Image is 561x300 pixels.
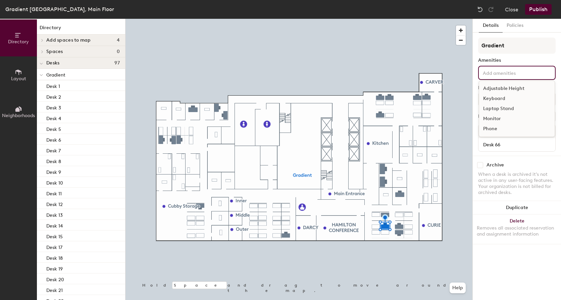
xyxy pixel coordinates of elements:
[117,49,120,54] span: 0
[487,162,504,168] div: Archive
[479,104,555,114] div: Laptop Stand
[503,19,527,33] button: Policies
[488,6,494,13] img: Redo
[46,38,91,43] span: Add spaces to map
[46,253,63,261] p: Desk 18
[5,5,114,13] div: Gradient [GEOGRAPHIC_DATA], Main Floor
[46,178,63,186] p: Desk 10
[46,114,61,121] p: Desk 4
[478,93,556,105] button: Assigned
[505,4,518,15] button: Close
[46,264,63,272] p: Desk 19
[46,221,63,229] p: Desk 14
[479,19,503,33] button: Details
[477,225,557,237] div: Removes all associated reservation and assignment information
[481,68,542,77] input: Add amenities
[46,210,63,218] p: Desk 13
[46,49,63,54] span: Spaces
[450,283,466,293] button: Help
[46,167,61,175] p: Desk 9
[478,114,491,119] div: Desks
[478,171,556,196] div: When a desk is archived it's not active in any user-facing features. Your organization is not bil...
[114,60,120,66] span: 97
[8,39,29,45] span: Directory
[46,200,63,207] p: Desk 12
[46,243,62,250] p: Desk 17
[46,146,61,154] p: Desk 7
[46,275,64,283] p: Desk 20
[46,157,61,164] p: Desk 8
[46,232,63,240] p: Desk 15
[479,124,555,134] div: Phone
[117,38,120,43] span: 4
[477,6,483,13] img: Undo
[2,113,35,118] span: Neighborhoods
[473,201,561,214] button: Duplicate
[525,4,552,15] button: Publish
[46,82,60,89] p: Desk 1
[46,135,61,143] p: Desk 6
[480,140,554,149] input: Unnamed desk
[46,103,61,111] p: Desk 3
[46,60,59,66] span: Desks
[478,58,556,63] div: Amenities
[473,214,561,244] button: DeleteRemoves all associated reservation and assignment information
[46,72,65,78] span: Gradient
[46,189,62,197] p: Desk 11
[478,85,556,91] div: Desk Type
[46,92,61,100] p: Desk 2
[37,24,125,35] h1: Directory
[479,84,555,94] div: Adjustable Height
[479,94,555,104] div: Keyboard
[479,114,555,124] div: Monitor
[11,76,26,82] span: Layout
[46,286,63,293] p: Desk 21
[46,124,61,132] p: Desk 5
